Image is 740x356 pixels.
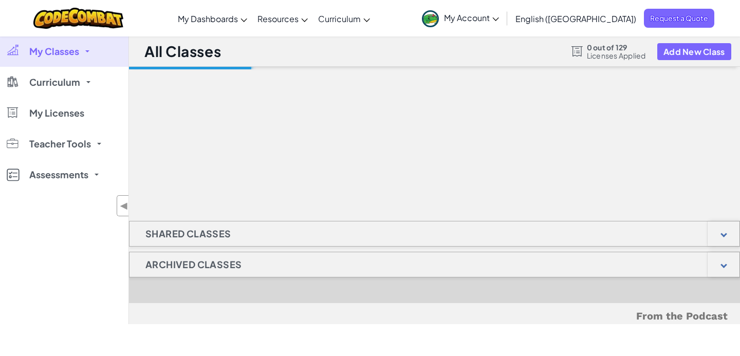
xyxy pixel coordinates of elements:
a: My Dashboards [173,5,252,32]
span: Curriculum [29,78,80,87]
button: Add New Class [657,43,731,60]
span: ◀ [120,198,128,213]
span: Assessments [29,170,88,179]
h1: Archived Classes [129,252,257,277]
span: 0 out of 129 [587,43,646,51]
span: Licenses Applied [587,51,646,60]
img: avatar [422,10,439,27]
h1: All Classes [144,42,221,61]
span: English ([GEOGRAPHIC_DATA]) [515,13,636,24]
span: Resources [257,13,299,24]
h5: From the Podcast [142,308,728,324]
span: My Classes [29,47,79,56]
a: Request a Quote [644,9,714,28]
img: CodeCombat logo [33,8,123,29]
a: Curriculum [313,5,375,32]
span: Teacher Tools [29,139,91,148]
h1: Shared Classes [129,221,247,247]
span: My Dashboards [178,13,238,24]
a: My Account [417,2,504,34]
a: English ([GEOGRAPHIC_DATA]) [510,5,641,32]
a: Resources [252,5,313,32]
span: My Licenses [29,108,84,118]
span: Curriculum [318,13,361,24]
span: My Account [444,12,499,23]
